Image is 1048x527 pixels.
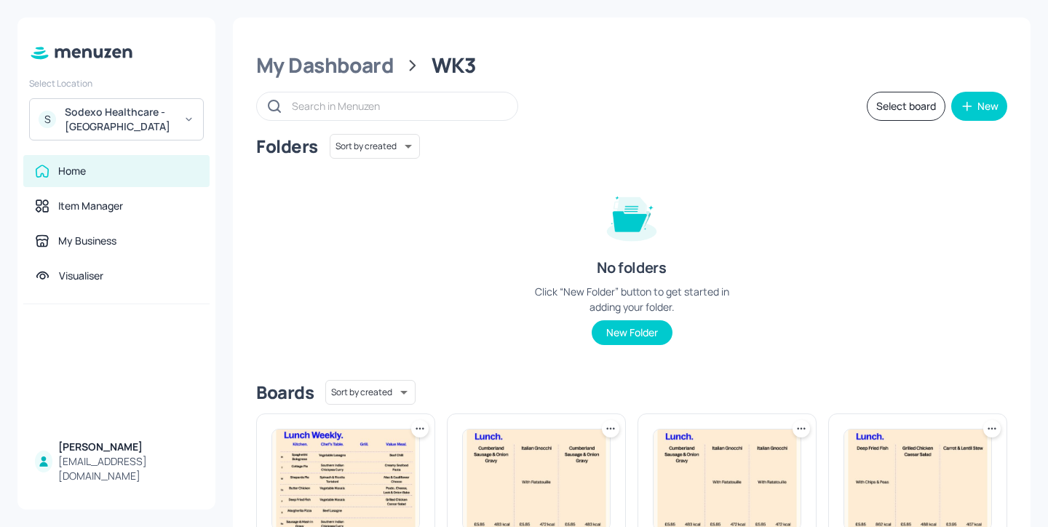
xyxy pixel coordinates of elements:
div: Sort by created [330,132,420,161]
div: Visualiser [59,269,103,283]
div: [EMAIL_ADDRESS][DOMAIN_NAME] [58,454,198,483]
input: Search in Menuzen [292,95,503,116]
div: Boards [256,381,314,404]
button: New [951,92,1007,121]
button: Select board [867,92,945,121]
div: Item Manager [58,199,123,213]
div: New [977,101,999,111]
div: No folders [597,258,666,278]
div: Sodexo Healthcare - [GEOGRAPHIC_DATA] [65,105,175,134]
div: Click “New Folder” button to get started in adding your folder. [523,284,741,314]
div: WK3 [432,52,477,79]
div: My Business [58,234,116,248]
div: Folders [256,135,318,158]
div: Select Location [29,77,204,90]
div: Sort by created [325,378,416,407]
img: folder-empty [595,179,668,252]
div: My Dashboard [256,52,394,79]
button: New Folder [592,320,672,345]
div: Home [58,164,86,178]
div: S [39,111,56,128]
div: [PERSON_NAME] [58,440,198,454]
